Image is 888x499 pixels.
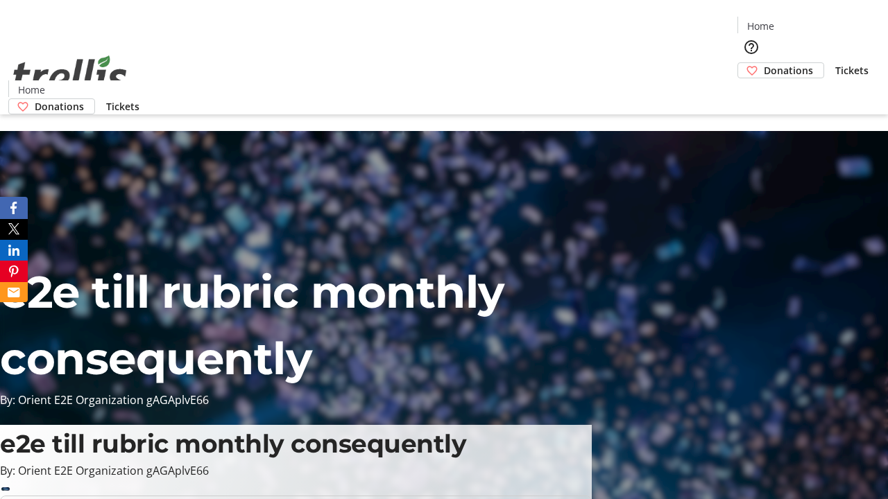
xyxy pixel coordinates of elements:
[8,40,132,110] img: Orient E2E Organization gAGAplvE66's Logo
[738,19,783,33] a: Home
[737,62,824,78] a: Donations
[835,63,869,78] span: Tickets
[764,63,813,78] span: Donations
[18,82,45,97] span: Home
[747,19,774,33] span: Home
[824,63,880,78] a: Tickets
[35,99,84,114] span: Donations
[9,82,53,97] a: Home
[8,98,95,114] a: Donations
[737,33,765,61] button: Help
[737,78,765,106] button: Cart
[106,99,139,114] span: Tickets
[95,99,151,114] a: Tickets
